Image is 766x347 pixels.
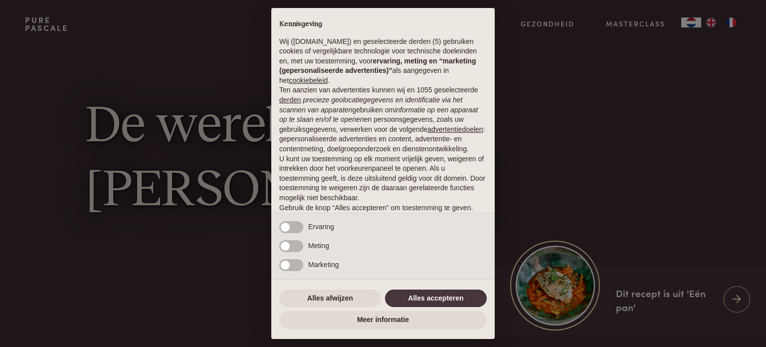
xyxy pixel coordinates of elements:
a: cookiebeleid [289,76,328,84]
span: Ervaring [308,223,334,231]
p: Wij ([DOMAIN_NAME]) en geselecteerde derden (5) gebruiken cookies of vergelijkbare technologie vo... [279,37,487,86]
p: U kunt uw toestemming op elk moment vrijelijk geven, weigeren of intrekken door het voorkeurenpan... [279,154,487,203]
em: precieze geolocatiegegevens en identificatie via het scannen van apparaten [279,96,462,114]
strong: ervaring, meting en “marketing (gepersonaliseerde advertenties)” [279,57,476,75]
button: derden [279,95,301,105]
span: Marketing [308,261,339,269]
button: Alles afwijzen [279,290,381,308]
p: Gebruik de knop “Alles accepteren” om toestemming te geven. Gebruik de knop “Alles afwijzen” om d... [279,203,487,233]
button: Meer informatie [279,311,487,329]
em: informatie op een apparaat op te slaan en/of te openen [279,106,478,124]
span: Meting [308,242,329,250]
h2: Kennisgeving [279,20,487,29]
p: Ten aanzien van advertenties kunnen wij en 1055 geselecteerde gebruiken om en persoonsgegevens, z... [279,85,487,154]
button: advertentiedoelen [427,125,483,135]
button: Alles accepteren [385,290,487,308]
